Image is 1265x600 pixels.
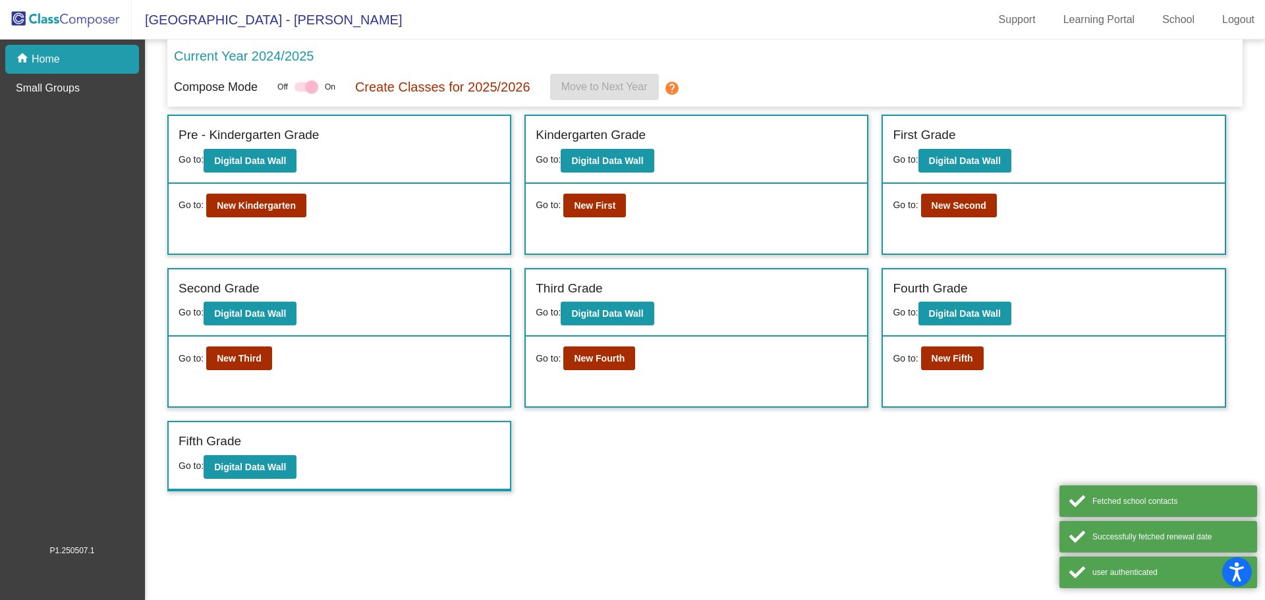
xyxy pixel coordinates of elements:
a: School [1152,9,1205,30]
span: [GEOGRAPHIC_DATA] - [PERSON_NAME] [132,9,402,30]
label: Fourth Grade [893,279,967,298]
span: Go to: [179,198,204,212]
b: Digital Data Wall [929,308,1001,319]
label: Kindergarten Grade [536,126,646,145]
label: Second Grade [179,279,260,298]
mat-icon: home [16,51,32,67]
b: New Second [932,200,986,211]
b: New Kindergarten [217,200,296,211]
p: Home [32,51,60,67]
button: Digital Data Wall [561,149,654,173]
span: Go to: [893,307,918,317]
p: Small Groups [16,80,80,96]
button: Digital Data Wall [204,302,296,325]
b: New Fifth [932,353,973,364]
span: Move to Next Year [561,81,648,92]
button: Move to Next Year [550,74,659,100]
b: New Third [217,353,262,364]
a: Learning Portal [1053,9,1146,30]
span: Go to: [179,307,204,317]
b: Digital Data Wall [214,155,286,166]
span: Go to: [893,198,918,212]
div: Fetched school contacts [1092,495,1247,507]
label: Fifth Grade [179,432,241,451]
span: Go to: [893,154,918,165]
p: Compose Mode [174,78,258,96]
span: Go to: [536,307,561,317]
a: Support [988,9,1046,30]
button: Digital Data Wall [204,149,296,173]
b: Digital Data Wall [214,308,286,319]
label: Pre - Kindergarten Grade [179,126,319,145]
b: Digital Data Wall [929,155,1001,166]
b: Digital Data Wall [571,308,643,319]
label: Third Grade [536,279,602,298]
button: New Third [206,346,272,370]
button: Digital Data Wall [561,302,654,325]
button: Digital Data Wall [204,455,296,479]
b: New First [574,200,615,211]
span: Go to: [893,352,918,366]
div: user authenticated [1092,566,1247,578]
b: Digital Data Wall [214,462,286,472]
b: Digital Data Wall [571,155,643,166]
mat-icon: help [664,80,680,96]
button: Digital Data Wall [918,302,1011,325]
button: Digital Data Wall [918,149,1011,173]
button: New Fourth [563,346,635,370]
div: Successfully fetched renewal date [1092,531,1247,543]
p: Current Year 2024/2025 [174,46,314,66]
span: Go to: [536,154,561,165]
button: New Kindergarten [206,194,306,217]
span: Go to: [536,352,561,366]
span: On [325,81,335,93]
label: First Grade [893,126,955,145]
p: Create Classes for 2025/2026 [355,77,530,97]
span: Go to: [179,352,204,366]
span: Off [277,81,288,93]
span: Go to: [179,460,204,471]
button: New Second [921,194,997,217]
button: New First [563,194,626,217]
b: New Fourth [574,353,625,364]
span: Go to: [179,154,204,165]
span: Go to: [536,198,561,212]
a: Logout [1212,9,1265,30]
button: New Fifth [921,346,984,370]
